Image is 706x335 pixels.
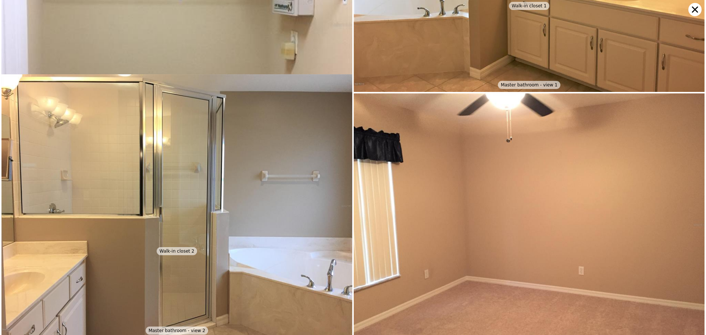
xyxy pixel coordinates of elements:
[498,81,560,89] div: Master bathroom - view 1
[509,2,550,10] div: Walk-in closet 1
[146,327,208,335] div: Master bathroom - view 2
[157,247,197,255] div: Walk-in closet 2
